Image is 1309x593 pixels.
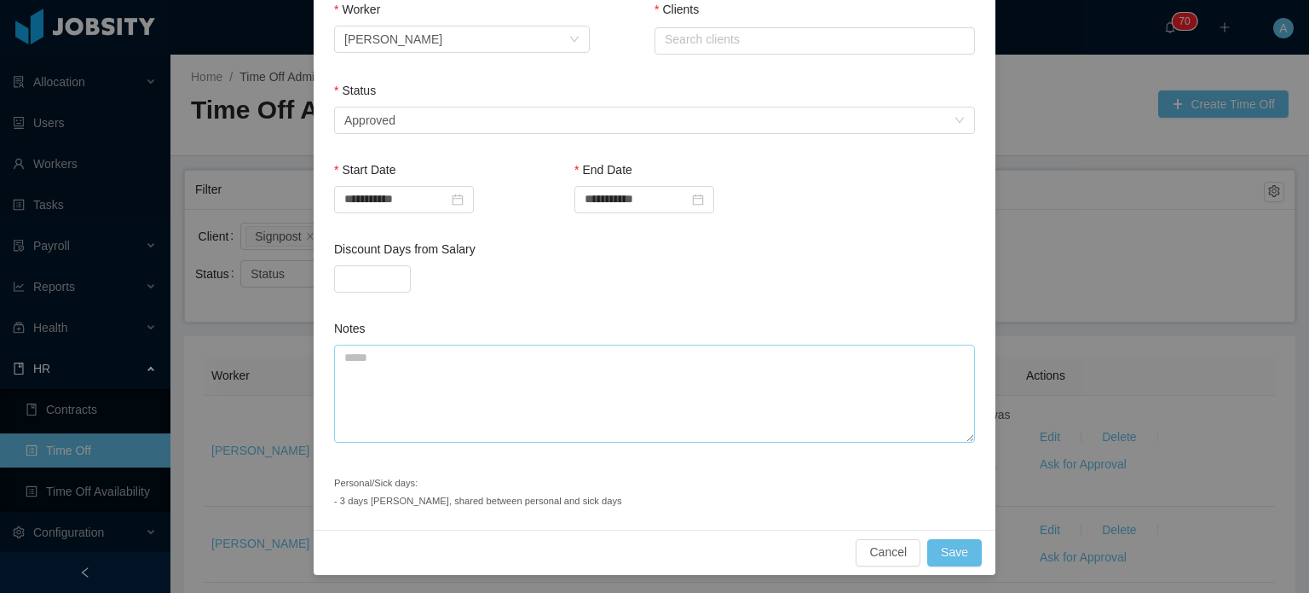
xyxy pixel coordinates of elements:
[574,163,632,177] label: End Date
[335,266,410,292] input: Discount Days from Salary
[334,84,376,97] label: Status
[344,108,395,133] div: Approved
[452,194,464,206] i: icon: calendar
[334,3,380,16] label: Worker
[692,194,704,206] i: icon: calendar
[334,163,395,177] label: Start Date
[334,242,476,256] label: Discount Days from Salary
[654,3,699,16] label: Clients
[927,539,982,567] button: Save
[334,322,366,335] label: Notes
[334,345,975,443] textarea: Notes
[856,539,920,567] button: Cancel
[334,478,622,506] small: Personal/Sick days: - 3 days [PERSON_NAME], shared between personal and sick days
[344,26,442,52] div: Daniela Torres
